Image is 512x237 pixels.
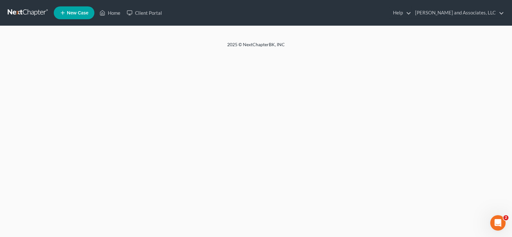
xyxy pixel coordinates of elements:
[96,7,124,19] a: Home
[390,7,411,19] a: Help
[54,6,94,19] new-legal-case-button: New Case
[124,7,165,19] a: Client Portal
[74,41,438,53] div: 2025 © NextChapterBK, INC
[503,215,508,220] span: 2
[490,215,506,231] iframe: Intercom live chat
[412,7,504,19] a: [PERSON_NAME] and Associates, LLC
